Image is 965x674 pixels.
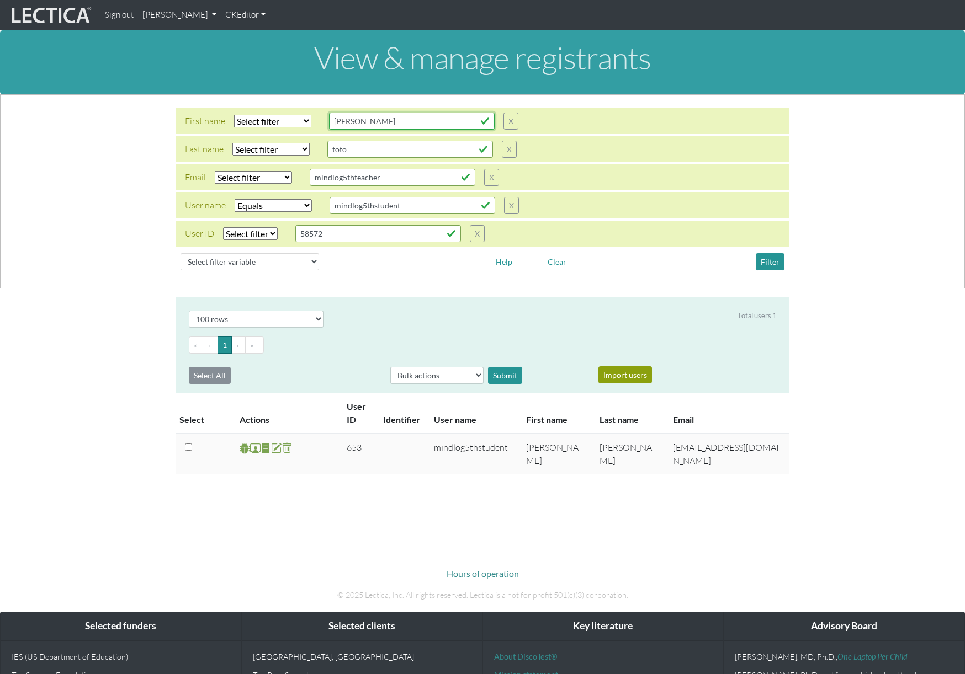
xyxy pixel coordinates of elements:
[189,336,776,354] ul: Pagination
[189,367,231,384] button: Select All
[598,366,652,383] button: Import users
[185,142,224,156] div: Last name
[185,170,206,184] div: Email
[253,652,471,661] p: [GEOGRAPHIC_DATA], [GEOGRAPHIC_DATA]
[221,4,270,26] a: CKEditor
[484,169,499,186] button: X
[756,253,784,270] button: Filter
[491,253,517,270] button: Help
[185,227,214,240] div: User ID
[1,612,241,640] div: Selected funders
[503,113,518,130] button: X
[261,442,271,454] span: reports
[483,612,724,640] div: Key literature
[447,568,519,579] a: Hours of operation
[519,434,593,474] td: [PERSON_NAME]
[340,434,377,474] td: 653
[519,393,593,434] th: First name
[138,4,221,26] a: [PERSON_NAME]
[738,311,776,321] div: Total users 1
[427,393,519,434] th: User name
[427,434,519,474] td: mindlog5thstudent
[491,255,517,265] a: Help
[282,442,292,454] span: delete
[271,442,282,454] span: account update
[340,393,377,434] th: User ID
[593,393,666,434] th: Last name
[185,199,226,212] div: User name
[488,367,522,384] div: Submit
[176,393,233,434] th: Select
[100,4,138,26] a: Sign out
[543,253,571,270] button: Clear
[250,442,261,454] span: Staff
[735,652,953,661] p: [PERSON_NAME], MD, Ph.D.,
[494,652,557,661] a: About DiscoTest®
[176,589,789,601] p: © 2025 Lectica, Inc. All rights reserved. Lectica is a not for profit 501(c)(3) corporation.
[9,41,956,75] h1: View & manage registrants
[218,336,232,354] button: Go to page 1
[593,434,666,474] td: [PERSON_NAME]
[504,197,519,214] button: X
[185,114,225,127] div: First name
[470,225,485,242] button: X
[233,393,340,434] th: Actions
[666,434,789,474] td: [EMAIL_ADDRESS][DOMAIN_NAME]
[12,652,230,661] p: IES (US Department of Education)
[9,5,92,26] img: lecticalive
[242,612,482,640] div: Selected clients
[502,141,517,158] button: X
[377,393,427,434] th: Identifier
[837,652,908,661] a: One Laptop Per Child
[724,612,964,640] div: Advisory Board
[666,393,789,434] th: Email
